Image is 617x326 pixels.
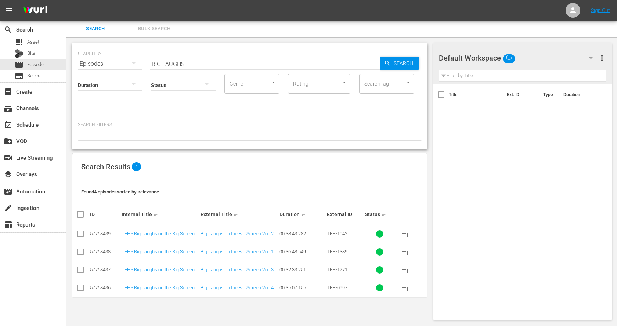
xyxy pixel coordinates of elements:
button: playlist_add [397,243,414,261]
p: Search Filters: [78,122,422,128]
a: Big Laughs on the Big Screen Vol. 2 [201,231,274,236]
div: 57768438 [90,249,119,254]
span: Automation [4,187,12,196]
span: menu [4,6,13,15]
a: TFH - Big Laughs on the Big Screen Vol. 3 [122,267,198,278]
button: playlist_add [397,261,414,279]
span: Reports [4,220,12,229]
span: Schedule [4,120,12,129]
span: TFH-1042 [327,231,347,236]
a: TFH - Big Laughs on the Big Screen Vol. 4 [122,285,198,296]
span: sort [153,211,160,218]
span: sort [233,211,240,218]
button: playlist_add [397,225,414,243]
a: TFH - Big Laughs on the Big Screen Vol. 2 [122,231,198,242]
span: playlist_add [401,265,410,274]
span: Search [391,57,419,70]
span: TFH-0997 [327,285,347,290]
span: TFH-1271 [327,267,347,272]
div: 57768437 [90,267,119,272]
button: Search [380,57,419,70]
div: Episodes [78,54,142,74]
div: External ID [327,211,362,217]
div: 00:35:07.155 [279,285,325,290]
span: Bulk Search [129,25,179,33]
div: Default Workspace [439,48,600,68]
span: playlist_add [401,229,410,238]
span: Found 4 episodes sorted by: relevance [81,189,159,195]
th: Duration [559,84,603,105]
a: Big Laughs on the Big Screen Vol. 1 [201,249,274,254]
span: Episode [15,60,24,69]
span: Bits [27,50,35,57]
span: Episode [27,61,44,68]
span: 4 [132,162,141,171]
span: more_vert [598,54,606,62]
span: Search Results [81,162,130,171]
div: 00:33:43.282 [279,231,325,236]
div: Duration [279,210,325,219]
div: External Title [201,210,277,219]
button: Open [405,79,412,86]
div: 57768439 [90,231,119,236]
span: playlist_add [401,283,410,292]
span: Asset [15,38,24,47]
button: Open [270,79,277,86]
span: Ingestion [4,204,12,213]
th: Type [539,84,559,105]
th: Ext. ID [502,84,539,105]
a: Big Laughs on the Big Screen Vol. 3 [201,267,274,272]
span: sort [381,211,388,218]
a: TFH - Big Laughs on the Big Screen Vol. 1 [122,249,198,260]
button: more_vert [598,49,606,67]
img: ans4CAIJ8jUAAAAAAAAAAAAAAAAAAAAAAAAgQb4GAAAAAAAAAAAAAAAAAAAAAAAAJMjXAAAAAAAAAAAAAAAAAAAAAAAAgAT5G... [18,2,53,19]
div: 00:32:33.251 [279,267,325,272]
span: Create [4,87,12,96]
span: Series [15,72,24,80]
span: Search [71,25,120,33]
th: Title [449,84,502,105]
div: Bits [15,49,24,58]
span: sort [301,211,307,218]
span: Series [27,72,40,79]
span: playlist_add [401,247,410,256]
span: TFH-1389 [327,249,347,254]
div: 57768436 [90,285,119,290]
span: Search [4,25,12,34]
span: Channels [4,104,12,113]
span: Overlays [4,170,12,179]
span: Asset [27,39,39,46]
span: Live Streaming [4,153,12,162]
a: Sign Out [591,7,610,13]
div: ID [90,211,119,217]
div: Status [365,210,394,219]
div: 00:36:48.549 [279,249,325,254]
button: Open [341,79,348,86]
span: VOD [4,137,12,146]
div: Internal Title [122,210,198,219]
button: playlist_add [397,279,414,297]
a: Big Laughs on the Big Screen Vol. 4 [201,285,274,290]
